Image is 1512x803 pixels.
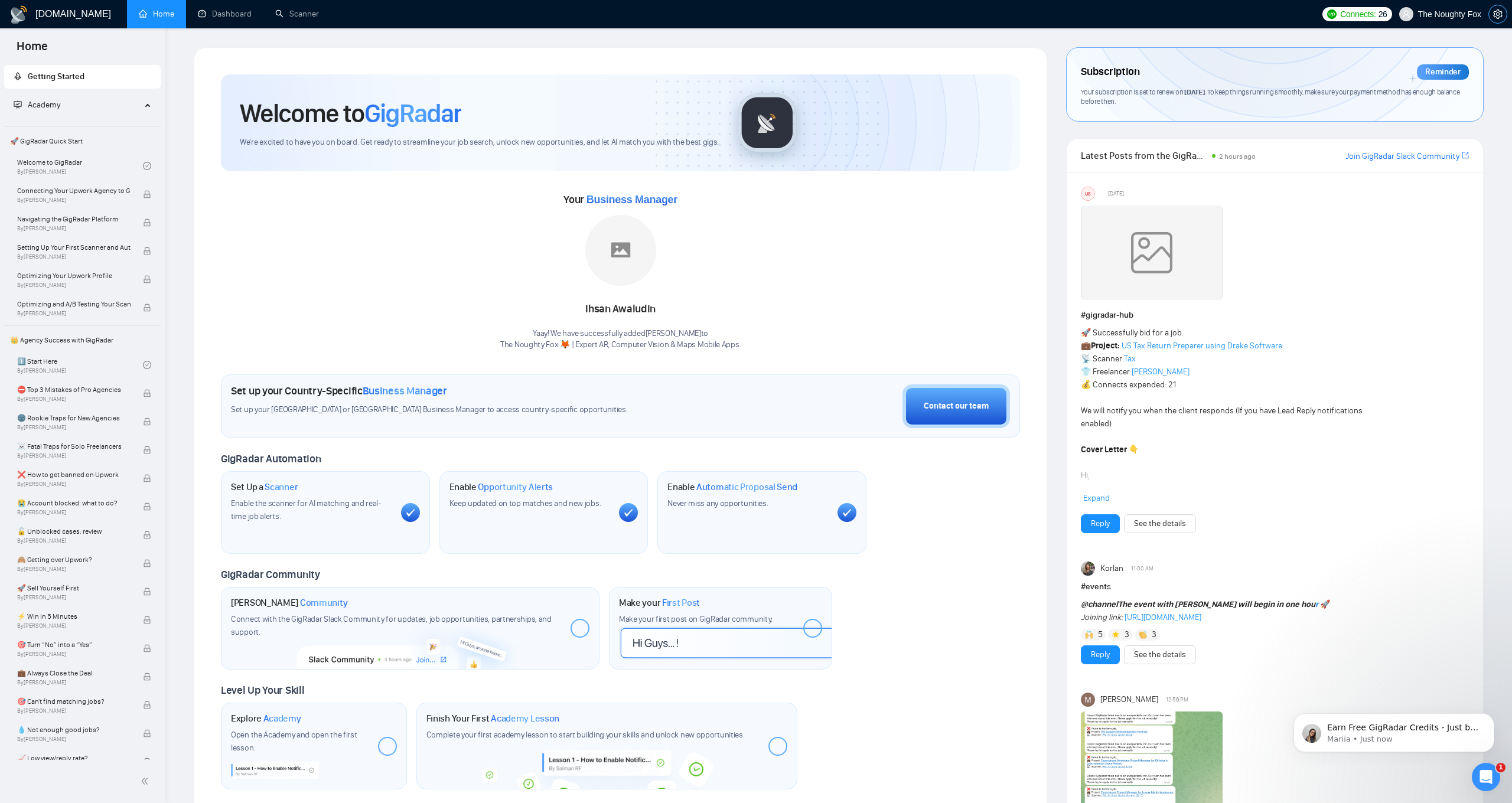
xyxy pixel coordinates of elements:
span: GigRadar Automation [221,452,321,465]
h1: Enable [667,481,797,493]
div: Yaay! We have successfully added [PERSON_NAME] to [500,328,741,351]
span: 📈 Low view/reply rate? [17,752,131,764]
span: Never miss any opportunities. [667,498,768,508]
h1: # gigradar-hub [1081,309,1469,322]
span: 🙈 Getting over Upwork? [17,554,131,566]
button: Reply [1081,514,1120,533]
span: By [PERSON_NAME] [17,509,131,516]
span: lock [143,275,151,283]
span: 5 [1098,629,1103,641]
span: [DATE] [1108,188,1124,199]
span: lock [143,389,151,397]
span: lock [143,218,151,227]
img: academy-bg.png [474,750,739,789]
span: Connects: [1340,8,1376,21]
button: See the details [1124,645,1196,664]
span: By [PERSON_NAME] [17,310,131,317]
span: user [1402,10,1410,18]
span: By [PERSON_NAME] [17,225,131,232]
span: Level Up Your Skill [221,684,304,697]
span: ❌ How to get banned on Upwork [17,469,131,481]
span: Your [563,193,677,206]
span: 👑 Agency Success with GigRadar [5,328,159,352]
span: check-circle [143,162,151,170]
span: lock [143,559,151,567]
span: By [PERSON_NAME] [17,396,131,403]
span: lock [143,474,151,482]
span: By [PERSON_NAME] [17,622,131,629]
span: lock [143,673,151,681]
span: 😭 Account blocked: what to do? [17,497,131,509]
a: Reply [1091,648,1110,661]
a: US Tax Return Preparer using Drake Software [1122,341,1282,351]
span: @channel [1081,599,1118,609]
span: check-circle [143,361,151,369]
img: slackcommunity-bg.png [297,615,523,669]
span: lock [143,758,151,766]
a: setting [1488,9,1507,19]
span: Enable the scanner for AI matching and real-time job alerts. [231,498,381,521]
span: lock [143,531,151,539]
a: r [1315,599,1318,609]
span: 11:00 AM [1131,563,1153,574]
span: lock [143,644,151,652]
a: Reply [1091,517,1110,530]
img: Mihir Thaker [1081,693,1095,707]
span: export [1462,151,1469,160]
img: gigradar-logo.png [738,93,797,152]
span: Latest Posts from the GigRadar Community [1081,148,1208,163]
button: See the details [1124,514,1196,533]
img: Korlan [1081,562,1095,576]
span: setting [1489,9,1507,19]
span: Academy [28,100,60,110]
span: Open the Academy and open the first lesson. [231,730,357,753]
span: Connecting Your Upwork Agency to GigRadar [17,185,131,197]
span: By [PERSON_NAME] [17,282,131,289]
span: lock [143,303,151,312]
span: Academy Lesson [491,713,559,724]
span: 26 [1379,8,1387,21]
span: 🚀 GigRadar Quick Start [5,129,159,153]
div: Reminder [1417,64,1469,80]
button: Contact our team [902,384,1010,428]
span: First Post [662,597,700,609]
h1: # events [1081,580,1469,593]
span: Connect with the GigRadar Slack Community for updates, job opportunities, partnerships, and support. [231,614,552,637]
span: lock [143,502,151,511]
strong: Project: [1091,341,1120,351]
span: fund-projection-screen [14,100,22,109]
span: Getting Started [28,71,84,81]
strong: Cover Letter 👇 [1081,445,1139,455]
li: Getting Started [4,65,161,89]
h1: [PERSON_NAME] [231,597,348,609]
span: 🌚 Rookie Traps for New Agencies [17,412,131,424]
span: Academy [263,713,301,724]
span: 🚀 Sell Yourself First [17,582,131,594]
span: 💧 Not enough good jobs? [17,724,131,736]
span: Setting Up Your First Scanner and Auto-Bidder [17,241,131,253]
img: 🌟 [1112,631,1120,639]
h1: Explore [231,713,301,724]
span: GigRadar [364,97,461,129]
span: By [PERSON_NAME] [17,424,131,431]
span: Business Manager [363,384,447,397]
span: lock [143,729,151,737]
span: Navigating the GigRadar Platform [17,213,131,225]
span: 💼 Always Close the Deal [17,667,131,679]
span: Keep updated on top matches and new jobs. [449,498,601,508]
button: Reply [1081,645,1120,664]
img: upwork-logo.png [1327,9,1337,19]
h1: Set up your Country-Specific [231,384,447,397]
span: By [PERSON_NAME] [17,481,131,488]
button: setting [1488,5,1507,24]
h1: Set Up a [231,481,298,493]
span: By [PERSON_NAME] [17,679,131,686]
a: Join GigRadar Slack Community [1345,150,1459,163]
span: 3 [1152,629,1156,641]
span: lock [143,446,151,454]
h1: Finish Your First [426,713,559,724]
a: homeHome [139,9,174,19]
img: 🙌 [1085,631,1093,639]
span: ⚡ Win in 5 Minutes [17,611,131,622]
